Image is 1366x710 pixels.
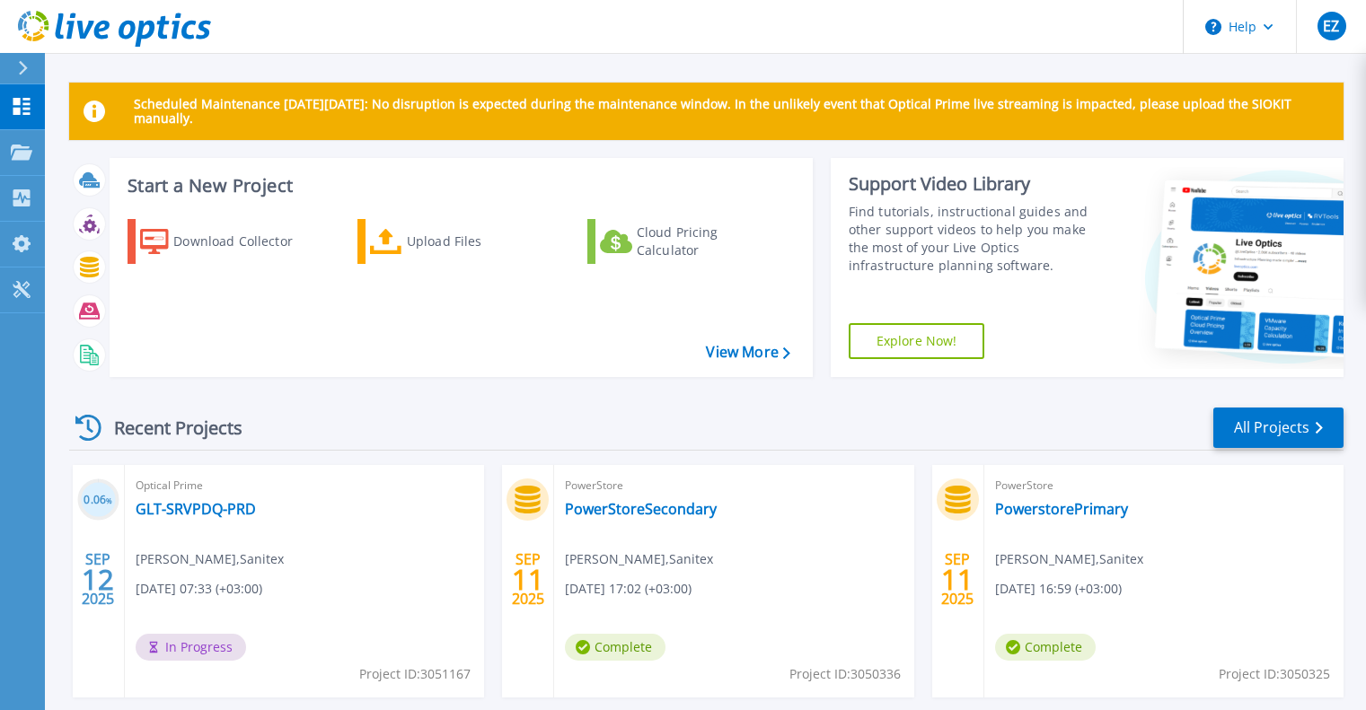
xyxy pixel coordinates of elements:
div: Download Collector [173,224,317,259]
div: Upload Files [407,224,551,259]
span: Complete [995,634,1096,661]
span: [DATE] 16:59 (+03:00) [995,579,1122,599]
div: SEP 2025 [81,547,115,612]
span: PowerStore [565,476,903,495]
span: [PERSON_NAME] , Sanitex [995,549,1143,569]
div: Cloud Pricing Calculator [637,224,780,259]
span: [PERSON_NAME] , Sanitex [565,549,713,569]
a: Cloud Pricing Calculator [587,219,788,264]
span: EZ [1323,19,1339,33]
span: Project ID: 3050336 [789,664,901,684]
div: Support Video Library [849,172,1106,196]
span: 11 [941,572,974,587]
span: 11 [512,572,544,587]
span: [DATE] 17:02 (+03:00) [565,579,692,599]
div: SEP 2025 [511,547,545,612]
h3: Start a New Project [128,176,789,196]
p: Scheduled Maintenance [DATE][DATE]: No disruption is expected during the maintenance window. In t... [134,97,1329,126]
div: Recent Projects [69,406,267,450]
a: PowerstorePrimary [995,500,1128,518]
span: [PERSON_NAME] , Sanitex [136,549,284,569]
span: PowerStore [995,476,1333,495]
span: Optical Prime [136,476,473,495]
a: All Projects [1213,408,1344,448]
span: [DATE] 07:33 (+03:00) [136,579,262,599]
span: 12 [82,572,114,587]
a: GLT-SRVPDQ-PRD [136,500,256,518]
span: Project ID: 3051167 [359,664,471,684]
span: % [106,495,112,505]
h3: 0.06 [77,490,119,511]
a: View More [706,344,789,361]
span: In Progress [136,634,246,661]
span: Project ID: 3050325 [1219,664,1330,684]
div: Find tutorials, instructional guides and other support videos to help you make the most of your L... [849,203,1106,275]
div: SEP 2025 [940,547,974,612]
span: Complete [565,634,665,661]
a: PowerStoreSecondary [565,500,717,518]
a: Download Collector [128,219,328,264]
a: Upload Files [357,219,558,264]
a: Explore Now! [849,323,985,359]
